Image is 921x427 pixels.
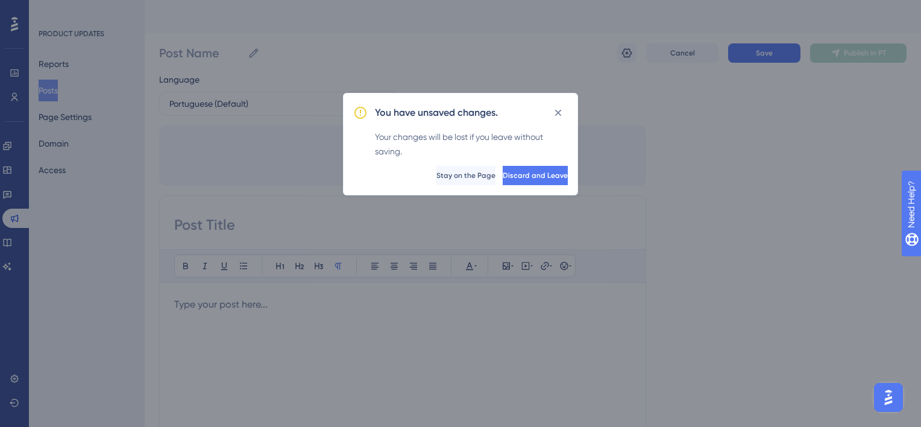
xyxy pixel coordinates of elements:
div: Your changes will be lost if you leave without saving. [375,130,568,159]
span: Stay on the Page [436,171,495,180]
span: Discard and Leave [503,171,568,180]
iframe: UserGuiding AI Assistant Launcher [870,379,907,416]
h2: You have unsaved changes. [375,106,498,120]
span: Need Help? [28,3,75,17]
